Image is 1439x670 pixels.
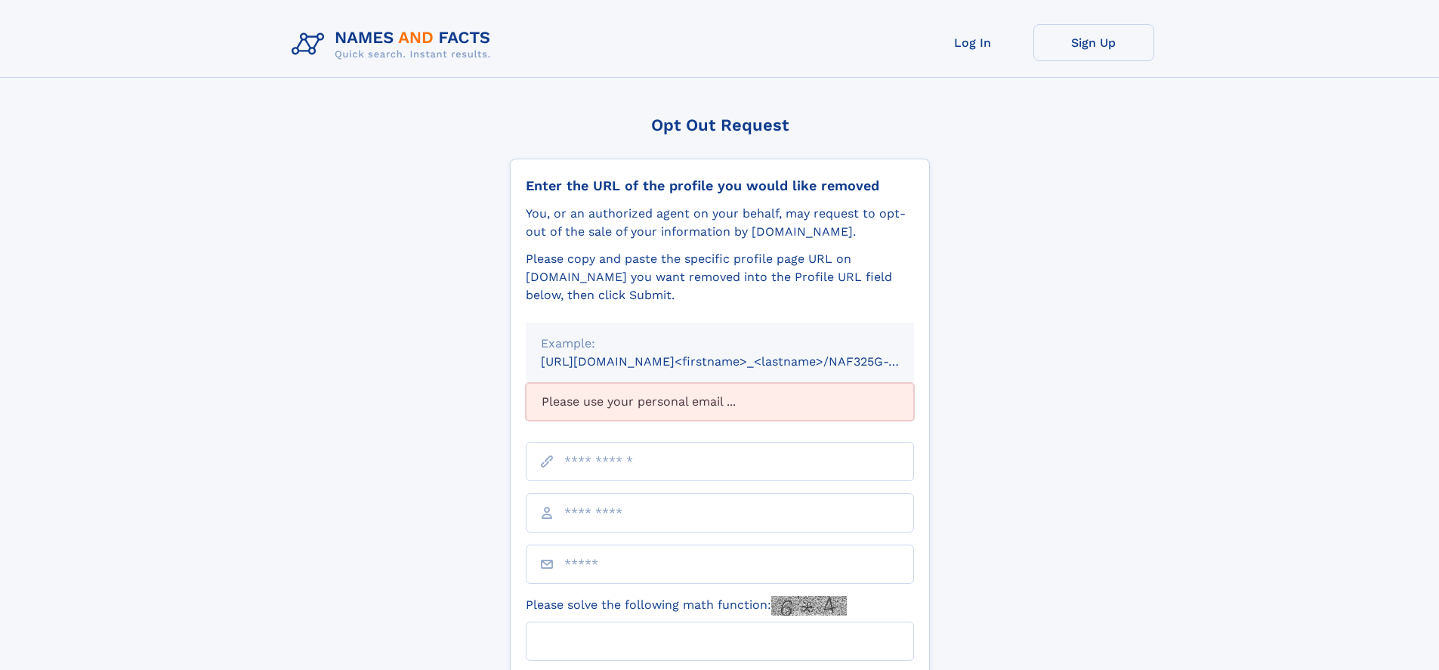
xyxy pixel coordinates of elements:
img: Logo Names and Facts [286,24,503,65]
div: Example: [541,335,899,353]
label: Please solve the following math function: [526,596,847,616]
small: [URL][DOMAIN_NAME]<firstname>_<lastname>/NAF325G-xxxxxxxx [541,354,943,369]
div: Please copy and paste the specific profile page URL on [DOMAIN_NAME] you want removed into the Pr... [526,250,914,304]
a: Log In [912,24,1033,61]
div: Please use your personal email ... [526,383,914,421]
div: Enter the URL of the profile you would like removed [526,178,914,194]
div: Opt Out Request [510,116,930,134]
div: You, or an authorized agent on your behalf, may request to opt-out of the sale of your informatio... [526,205,914,241]
a: Sign Up [1033,24,1154,61]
